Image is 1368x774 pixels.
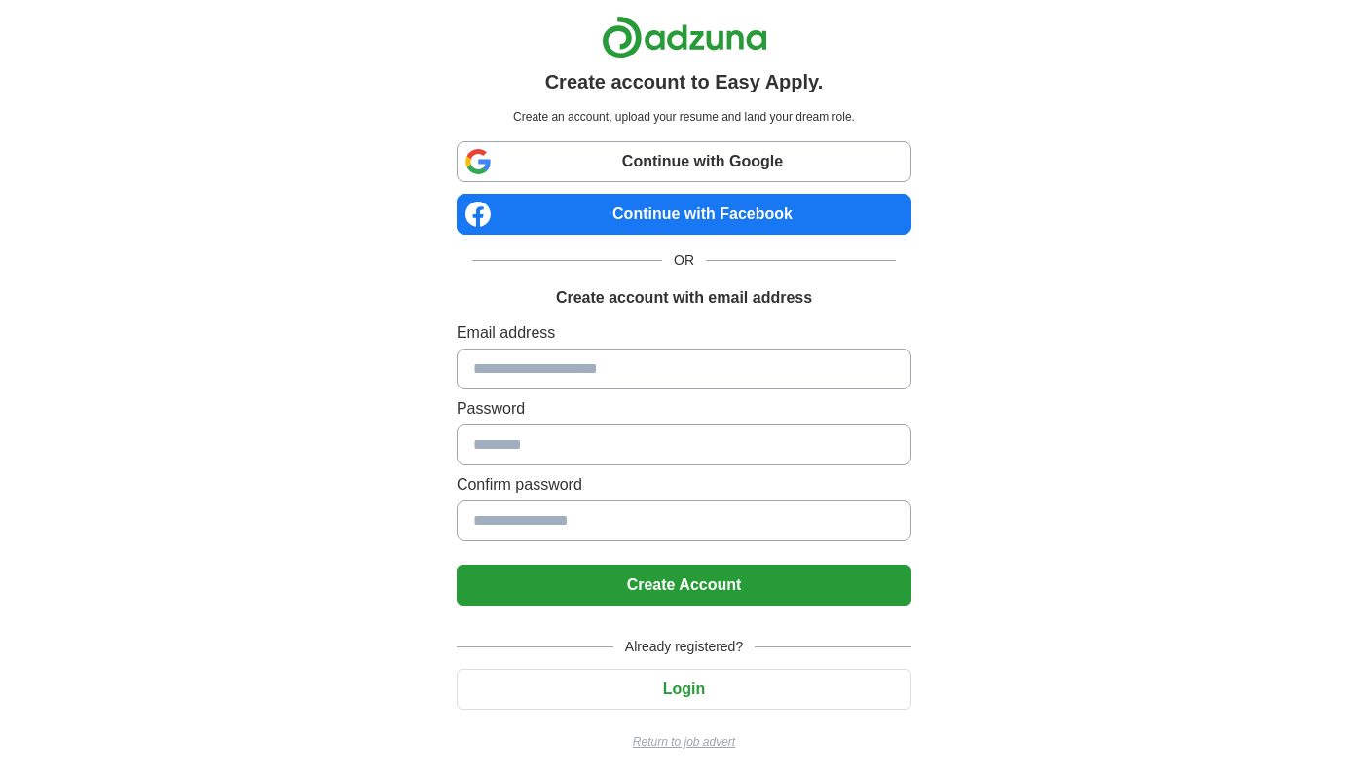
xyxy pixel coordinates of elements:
[457,733,911,751] a: Return to job advert
[457,681,911,697] a: Login
[457,473,911,497] label: Confirm password
[662,250,706,271] span: OR
[457,397,911,421] label: Password
[556,286,812,310] h1: Create account with email address
[457,194,911,235] a: Continue with Facebook
[457,141,911,182] a: Continue with Google
[461,108,907,126] p: Create an account, upload your resume and land your dream role.
[457,669,911,710] button: Login
[457,565,911,606] button: Create Account
[545,67,824,96] h1: Create account to Easy Apply.
[602,16,767,59] img: Adzuna logo
[613,637,755,657] span: Already registered?
[457,321,911,345] label: Email address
